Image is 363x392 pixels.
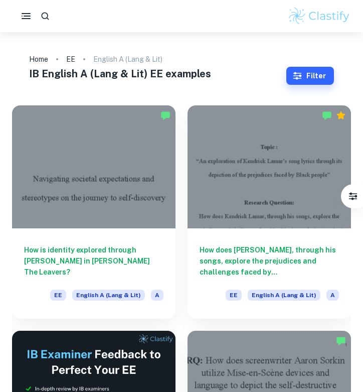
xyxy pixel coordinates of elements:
img: Marked [160,110,170,120]
h1: IB English A (Lang & Lit) EE examples [29,66,286,81]
a: Home [29,52,48,66]
span: EE [226,290,242,301]
a: EE [66,52,75,66]
span: A [326,290,339,301]
div: Premium [336,110,346,120]
h6: How does [PERSON_NAME], through his songs, explore the prejudices and challenges faced by [DEMOGR... [200,244,339,278]
span: EE [50,290,66,301]
button: Filter [343,186,363,206]
img: Marked [322,110,332,120]
span: A [151,290,163,301]
span: English A (Lang & Lit) [72,290,145,301]
p: English A (Lang & Lit) [93,54,162,65]
img: Clastify logo [287,6,351,26]
a: How does [PERSON_NAME], through his songs, explore the prejudices and challenges faced by [DEMOGR... [188,105,351,319]
img: Marked [336,336,346,346]
a: How is identity explored through [PERSON_NAME] in [PERSON_NAME] The Leavers?EEEnglish A (Lang & L... [12,105,175,319]
button: Filter [286,67,334,85]
h6: How is identity explored through [PERSON_NAME] in [PERSON_NAME] The Leavers? [24,244,163,278]
span: English A (Lang & Lit) [248,290,320,301]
